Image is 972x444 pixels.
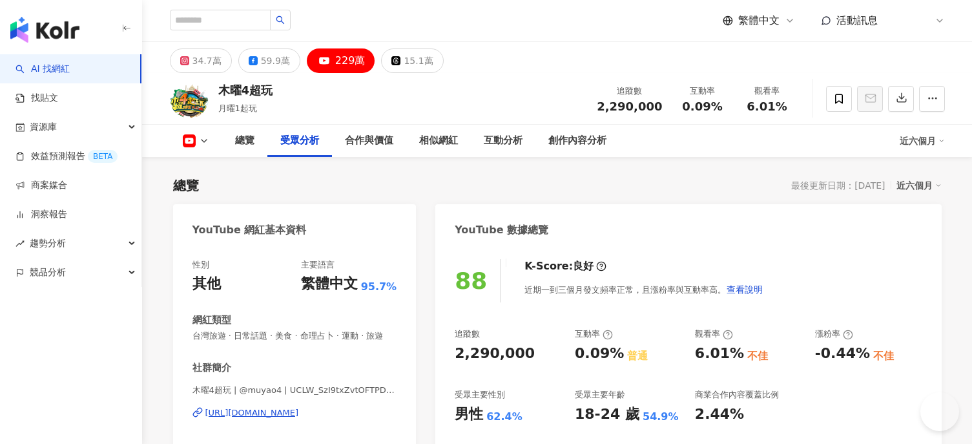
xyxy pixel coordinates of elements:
div: 2,290,000 [455,344,535,364]
div: 34.7萬 [192,52,222,70]
div: 男性 [455,405,483,425]
div: 普通 [627,349,648,363]
span: 台灣旅遊 · 日常話題 · 美食 · 命理占卜 · 運動 · 旅遊 [192,330,397,342]
div: 追蹤數 [597,85,662,98]
div: 近期一到三個月發文頻率正常，且漲粉率與互動率高。 [524,277,763,302]
div: 觀看率 [743,85,792,98]
span: rise [16,239,25,248]
span: 活動訊息 [836,14,878,26]
span: 趨勢分析 [30,229,66,258]
button: 59.9萬 [238,48,300,73]
span: 競品分析 [30,258,66,287]
div: 互動率 [678,85,727,98]
div: 良好 [573,259,594,273]
div: 漲粉率 [815,328,853,340]
div: 2.44% [695,405,744,425]
div: 18-24 歲 [575,405,639,425]
div: 54.9% [643,410,679,424]
a: 效益預測報告BETA [16,150,118,163]
a: 商案媒合 [16,179,67,192]
button: 15.1萬 [381,48,443,73]
div: 近六個月 [900,131,945,151]
div: 15.1萬 [404,52,433,70]
div: 其他 [192,274,221,294]
div: 社群簡介 [192,361,231,375]
span: 月曜1起玩 [218,103,257,113]
div: 受眾主要年齡 [575,389,625,401]
button: 229萬 [307,48,375,73]
a: searchAI 找網紅 [16,63,70,76]
span: search [276,16,285,25]
div: YouTube 數據總覽 [455,223,548,237]
div: K-Score : [524,259,606,273]
div: 相似網紅 [419,133,458,149]
div: 網紅類型 [192,313,231,327]
button: 查看說明 [726,277,763,302]
div: [URL][DOMAIN_NAME] [205,407,299,419]
div: 商業合作內容覆蓋比例 [695,389,779,401]
div: 主要語言 [301,259,335,271]
img: logo [10,17,79,43]
a: 洞察報告 [16,208,67,221]
div: 不佳 [747,349,768,363]
div: -0.44% [815,344,870,364]
button: 34.7萬 [170,48,232,73]
a: 找貼文 [16,92,58,105]
div: 互動率 [575,328,613,340]
a: [URL][DOMAIN_NAME] [192,407,397,419]
div: 觀看率 [695,328,733,340]
div: 總覽 [235,133,254,149]
div: 不佳 [873,349,894,363]
span: 資源庫 [30,112,57,142]
span: 6.01% [747,100,787,113]
div: 59.9萬 [261,52,290,70]
div: 互動分析 [484,133,522,149]
div: 6.01% [695,344,744,364]
span: 繁體中文 [738,14,780,28]
div: 受眾主要性別 [455,389,505,401]
span: 2,290,000 [597,100,662,113]
img: KOL Avatar [170,79,209,118]
span: 0.09% [682,100,722,113]
div: 追蹤數 [455,328,480,340]
div: 受眾分析 [280,133,319,149]
div: 229萬 [335,52,366,70]
div: YouTube 網紅基本資料 [192,223,307,237]
span: 木曜4超玩 | @muyao4 | UCLW_SzI9txZvtOFTPDswxqg [192,385,397,396]
span: 95.7% [361,280,397,294]
div: 創作內容分析 [548,133,606,149]
span: 貝 [912,14,921,28]
div: 最後更新日期：[DATE] [791,180,885,191]
div: 62.4% [486,410,522,424]
span: 查看說明 [727,284,763,295]
div: 合作與價值 [345,133,393,149]
iframe: Help Scout Beacon - Open [920,392,959,431]
div: 繁體中文 [301,274,358,294]
div: 木曜4超玩 [218,82,273,98]
div: 性別 [192,259,209,271]
div: 0.09% [575,344,624,364]
div: 總覽 [173,176,199,195]
div: 88 [455,268,487,294]
div: 近六個月 [896,177,942,194]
